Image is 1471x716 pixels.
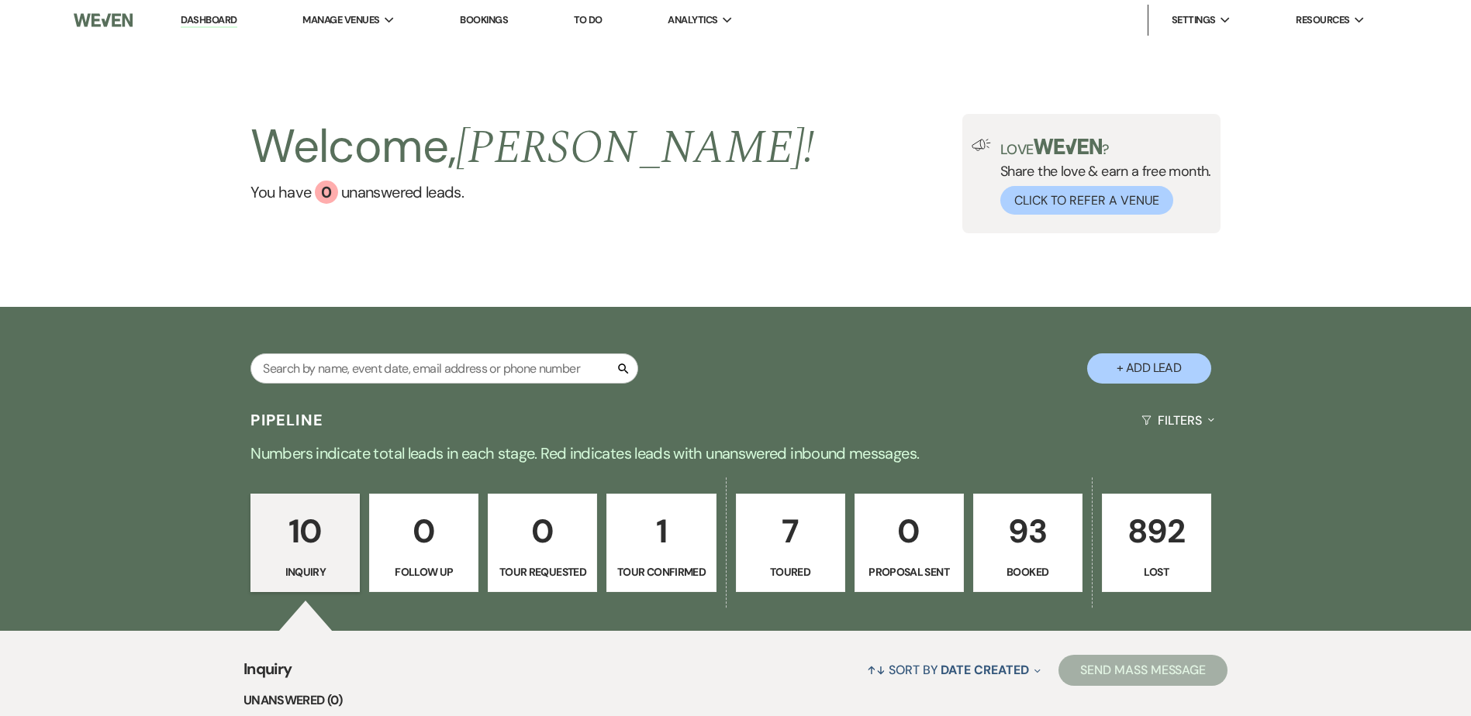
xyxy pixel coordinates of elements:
[1172,12,1216,28] span: Settings
[250,409,323,431] h3: Pipeline
[616,505,706,557] p: 1
[1102,494,1211,593] a: 892Lost
[574,13,603,26] a: To Do
[865,563,954,580] p: Proposal Sent
[973,494,1083,593] a: 93Booked
[498,563,587,580] p: Tour Requested
[369,494,478,593] a: 0Follow Up
[991,139,1211,215] div: Share the love & earn a free month.
[983,505,1072,557] p: 93
[736,494,845,593] a: 7Toured
[1112,563,1201,580] p: Lost
[941,662,1028,678] span: Date Created
[250,114,814,181] h2: Welcome,
[1000,186,1173,215] button: Click to Refer a Venue
[1000,139,1211,157] p: Love ?
[746,505,835,557] p: 7
[315,181,338,204] div: 0
[1296,12,1349,28] span: Resources
[606,494,716,593] a: 1Tour Confirmed
[867,662,886,678] span: ↑↓
[250,181,814,204] a: You have 0 unanswered leads.
[243,690,1228,711] li: Unanswered (0)
[261,563,350,580] p: Inquiry
[855,494,964,593] a: 0Proposal Sent
[488,494,597,593] a: 0Tour Requested
[616,563,706,580] p: Tour Confirmed
[261,505,350,557] p: 10
[250,494,360,593] a: 10Inquiry
[1087,353,1211,384] button: + Add Lead
[746,563,835,580] p: Toured
[1135,400,1220,441] button: Filters
[302,12,379,28] span: Manage Venues
[456,112,814,184] span: [PERSON_NAME] !
[668,12,717,28] span: Analytics
[460,13,508,26] a: Bookings
[1112,505,1201,557] p: 892
[243,657,292,690] span: Inquiry
[972,139,991,151] img: loud-speaker-illustration.svg
[865,505,954,557] p: 0
[181,13,237,28] a: Dashboard
[1058,655,1228,686] button: Send Mass Message
[379,505,468,557] p: 0
[1034,139,1103,154] img: weven-logo-green.svg
[178,441,1294,466] p: Numbers indicate total leads in each stage. Red indicates leads with unanswered inbound messages.
[498,505,587,557] p: 0
[74,4,133,36] img: Weven Logo
[861,649,1047,690] button: Sort By Date Created
[983,563,1072,580] p: Booked
[250,353,638,384] input: Search by name, event date, email address or phone number
[379,563,468,580] p: Follow Up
